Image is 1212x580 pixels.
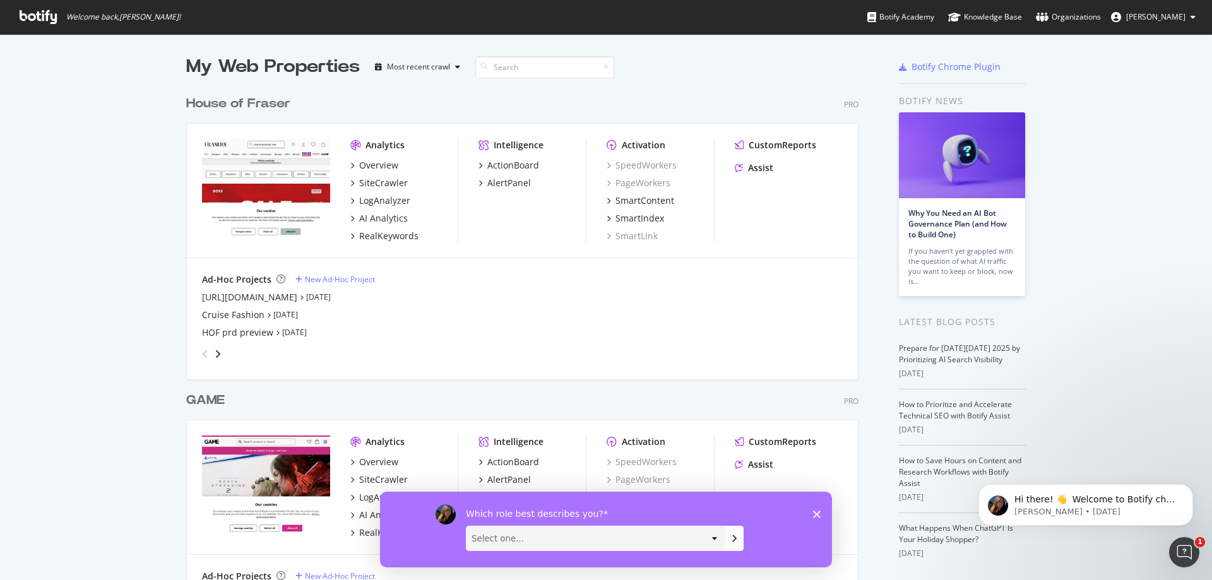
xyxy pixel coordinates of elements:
[1036,11,1101,23] div: Organizations
[899,315,1026,329] div: Latest Blog Posts
[1126,11,1185,22] span: Lauren Dalrymple
[359,230,419,242] div: RealKeywords
[213,348,222,360] div: angle-right
[844,396,858,406] div: Pro
[186,54,360,80] div: My Web Properties
[899,455,1021,488] a: How to Save Hours on Content and Research Workflows with Botify Assist
[305,274,375,285] div: New Ad-Hoc Project
[899,548,1026,559] div: [DATE]
[186,95,290,113] div: House of Fraser
[350,473,408,486] a: SiteCrawler
[186,391,225,410] div: GAME
[487,456,539,468] div: ActionBoard
[1101,7,1206,27] button: [PERSON_NAME]
[735,162,773,174] a: Assist
[202,309,264,321] a: Cruise Fashion
[735,458,773,471] a: Assist
[622,435,665,448] div: Activation
[494,435,544,448] div: Intelligence
[359,526,419,539] div: RealKeywords
[202,273,271,286] div: Ad-Hoc Projects
[607,212,664,225] a: SmartIndex
[350,177,408,189] a: SiteCrawler
[478,473,531,486] a: AlertPanel
[202,139,330,241] img: houseoffraser.co.uk
[359,177,408,189] div: SiteCrawler
[899,492,1026,503] div: [DATE]
[359,194,410,207] div: LogAnalyzer
[867,11,934,23] div: Botify Academy
[350,526,419,539] a: RealKeywords
[370,57,465,77] button: Most recent crawl
[615,194,674,207] div: SmartContent
[487,159,539,172] div: ActionBoard
[359,212,408,225] div: AI Analytics
[899,61,1001,73] a: Botify Chrome Plugin
[365,435,405,448] div: Analytics
[202,326,273,339] a: HOF prd preview
[359,491,410,504] div: LogAnalyzer
[66,12,181,22] span: Welcome back, [PERSON_NAME] !
[350,212,408,225] a: AI Analytics
[607,177,670,189] a: PageWorkers
[186,391,230,410] a: GAME
[282,327,307,338] a: [DATE]
[306,292,331,302] a: [DATE]
[1195,537,1205,547] span: 1
[607,473,670,486] a: PageWorkers
[350,509,408,521] a: AI Analytics
[478,159,539,172] a: ActionBoard
[359,159,398,172] div: Overview
[607,456,677,468] a: SpeedWorkers
[607,230,658,242] div: SmartLink
[1169,537,1199,567] iframe: Intercom live chat
[912,61,1001,73] div: Botify Chrome Plugin
[607,491,674,504] a: SmartContent
[899,94,1026,108] div: Botify news
[899,368,1026,379] div: [DATE]
[607,159,677,172] a: SpeedWorkers
[186,95,295,113] a: House of Fraser
[350,159,398,172] a: Overview
[899,523,1013,545] a: What Happens When ChatGPT Is Your Holiday Shopper?
[735,139,816,151] a: CustomReports
[908,246,1016,287] div: If you haven’t yet grappled with the question of what AI traffic you want to keep or block, now is…
[197,344,213,364] div: angle-left
[478,177,531,189] a: AlertPanel
[494,139,544,151] div: Intelligence
[365,139,405,151] div: Analytics
[615,212,664,225] div: SmartIndex
[359,473,408,486] div: SiteCrawler
[844,99,858,110] div: Pro
[295,274,375,285] a: New Ad-Hoc Project
[615,491,674,504] div: SmartContent
[350,194,410,207] a: LogAnalyzer
[359,509,408,521] div: AI Analytics
[273,309,298,320] a: [DATE]
[202,291,297,304] a: [URL][DOMAIN_NAME]
[487,177,531,189] div: AlertPanel
[749,435,816,448] div: CustomReports
[748,162,773,174] div: Assist
[359,456,398,468] div: Overview
[959,458,1212,546] iframe: Intercom notifications message
[749,139,816,151] div: CustomReports
[55,37,215,97] span: Hi there! 👋 Welcome to Botify chat support! Have a question? Reply to this message and our team w...
[475,56,614,78] input: Search
[748,458,773,471] div: Assist
[899,343,1020,365] a: Prepare for [DATE][DATE] 2025 by Prioritizing AI Search Visibility
[735,435,816,448] a: CustomReports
